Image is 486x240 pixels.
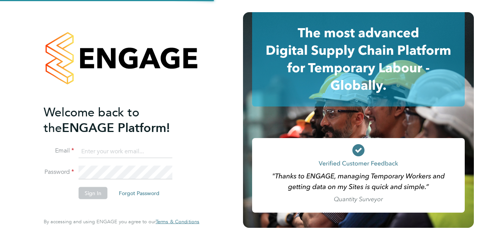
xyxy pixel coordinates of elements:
[113,187,166,199] button: Forgot Password
[44,147,74,155] label: Email
[44,104,192,135] h2: ENGAGE Platform!
[79,145,172,158] input: Enter your work email...
[44,168,74,176] label: Password
[44,218,199,225] span: By accessing and using ENGAGE you agree to our
[44,105,139,135] span: Welcome back to the
[156,219,199,225] a: Terms & Conditions
[79,187,107,199] button: Sign In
